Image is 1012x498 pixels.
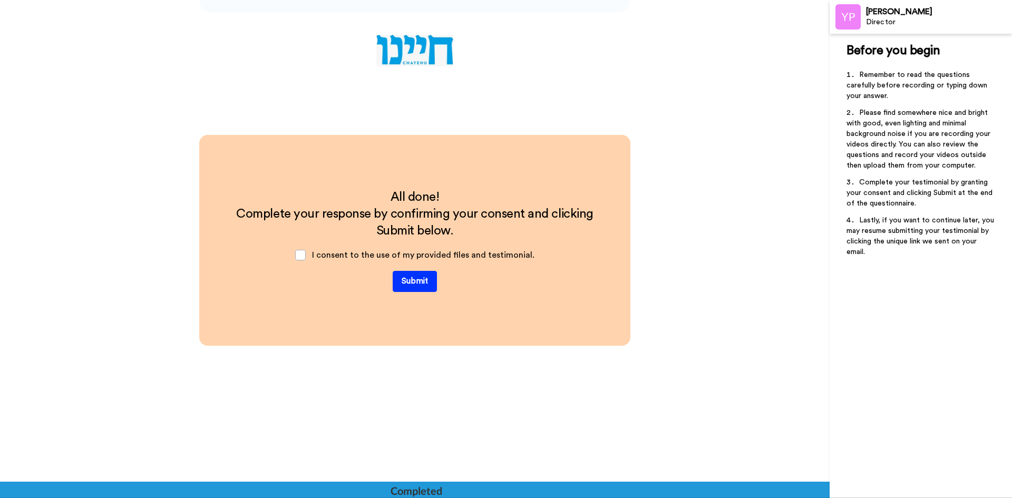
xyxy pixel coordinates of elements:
span: Lastly, if you want to continue later, you may resume submitting your testimonial by clicking the... [846,217,996,256]
div: Director [866,18,1011,27]
button: Submit [393,271,437,292]
span: Please find somewhere nice and bright with good, even lighting and minimal background noise if yo... [846,109,992,169]
span: Complete your testimonial by granting your consent and clicking Submit at the end of the question... [846,179,995,207]
span: Complete your response by confirming your consent and clicking Submit below. [236,208,596,237]
span: I consent to the use of my provided files and testimonial. [312,251,534,259]
span: Remember to read the questions carefully before recording or typing down your answer. [846,71,989,100]
div: [PERSON_NAME] [866,7,1011,17]
div: Completed [391,483,441,498]
img: Profile Image [835,4,861,30]
span: Before you begin [846,44,940,57]
span: All done! [391,191,440,203]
